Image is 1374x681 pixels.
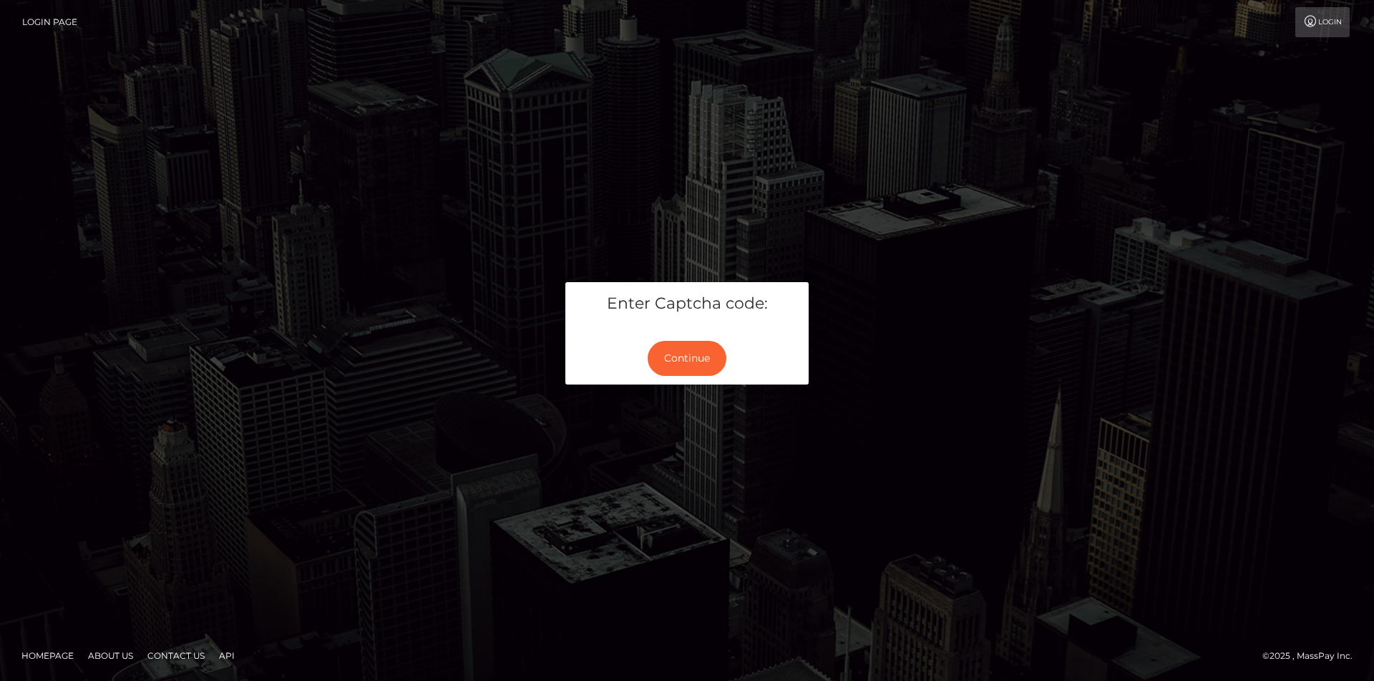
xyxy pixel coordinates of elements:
[82,644,139,667] a: About Us
[142,644,210,667] a: Contact Us
[16,644,79,667] a: Homepage
[22,7,77,37] a: Login Page
[1262,648,1363,664] div: © 2025 , MassPay Inc.
[576,293,798,315] h5: Enter Captcha code:
[213,644,240,667] a: API
[648,341,726,376] button: Continue
[1295,7,1350,37] a: Login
